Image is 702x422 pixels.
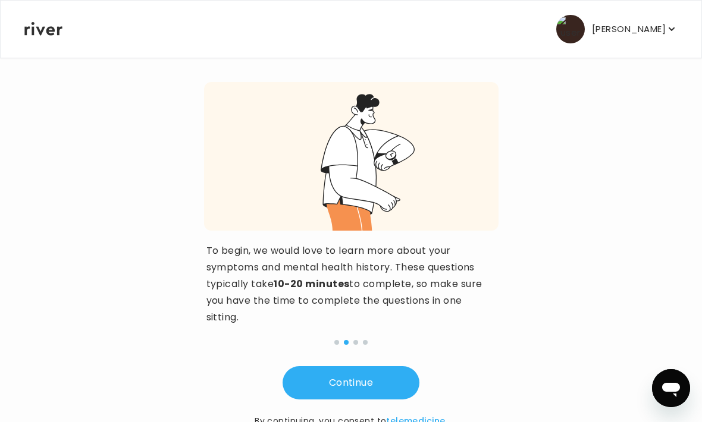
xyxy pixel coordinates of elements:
[592,21,666,37] p: [PERSON_NAME]
[206,243,496,326] p: To begin, we would love to learn more about your symptoms and mental health history. These questi...
[556,15,585,43] img: user avatar
[556,15,678,43] button: user avatar[PERSON_NAME]
[287,94,414,231] img: visit complete graphic
[652,369,690,407] iframe: Button to launch messaging window
[283,366,419,399] button: Continue
[274,277,349,291] strong: 10-20 minutes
